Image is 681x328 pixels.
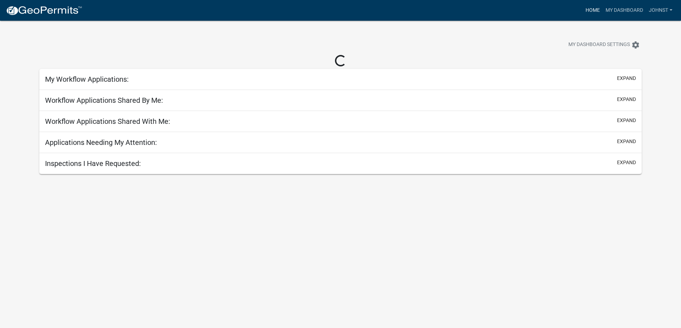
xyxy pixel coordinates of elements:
[568,41,630,49] span: My Dashboard Settings
[603,4,646,17] a: My Dashboard
[45,138,157,147] h5: Applications Needing My Attention:
[45,96,163,105] h5: Workflow Applications Shared By Me:
[617,159,636,166] button: expand
[617,138,636,145] button: expand
[45,117,170,126] h5: Workflow Applications Shared With Me:
[617,75,636,82] button: expand
[631,41,640,49] i: settings
[45,75,129,84] h5: My Workflow Applications:
[563,38,646,52] button: My Dashboard Settingssettings
[583,4,603,17] a: Home
[646,4,675,17] a: Johnst
[617,117,636,124] button: expand
[45,159,141,168] h5: Inspections I Have Requested:
[617,96,636,103] button: expand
